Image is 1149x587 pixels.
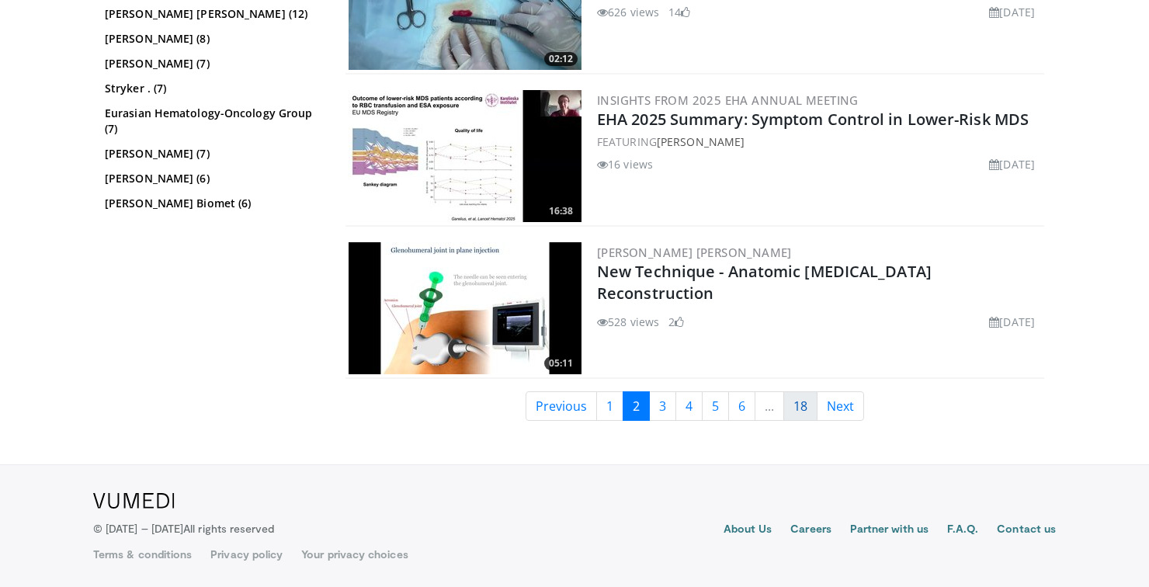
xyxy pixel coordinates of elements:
a: 4 [675,391,703,421]
a: F.A.Q. [947,521,978,540]
a: 2 [623,391,650,421]
a: Terms & conditions [93,547,192,562]
span: 16:38 [544,204,578,218]
a: [PERSON_NAME] [PERSON_NAME] [597,245,792,260]
a: [PERSON_NAME] [PERSON_NAME] (12) [105,6,318,22]
a: Privacy policy [210,547,283,562]
a: [PERSON_NAME] (8) [105,31,318,47]
a: Insights from 2025 EHA Annual Meeting [597,92,859,108]
a: Your privacy choices [301,547,408,562]
a: [PERSON_NAME] (7) [105,146,318,162]
a: [PERSON_NAME] Biomet (6) [105,196,318,211]
li: 14 [668,4,690,20]
img: 128a9c6b-7624-4715-aeaa-aebac21f68a0.300x170_q85_crop-smart_upscale.jpg [349,90,581,222]
span: All rights reserved [183,522,274,535]
a: EHA 2025 Summary: Symptom Control in Lower-Risk MDS [597,109,1029,130]
li: [DATE] [989,156,1035,172]
a: 5 [702,391,729,421]
img: VuMedi Logo [93,493,175,509]
a: New Technique - Anatomic [MEDICAL_DATA] Reconstruction [597,261,932,304]
a: Previous [526,391,597,421]
a: 16:38 [349,90,581,222]
a: 3 [649,391,676,421]
nav: Search results pages [345,391,1044,421]
li: 528 views [597,314,659,330]
a: Contact us [997,521,1056,540]
li: 626 views [597,4,659,20]
a: [PERSON_NAME] (7) [105,56,318,71]
li: 2 [668,314,684,330]
li: 16 views [597,156,653,172]
a: [PERSON_NAME] (6) [105,171,318,186]
a: About Us [724,521,772,540]
a: 18 [783,391,817,421]
span: 02:12 [544,52,578,66]
img: rQqFhpGihXXoLKSn4xMDoxOjBzMTt2bJ.300x170_q85_crop-smart_upscale.jpg [349,242,581,374]
li: [DATE] [989,314,1035,330]
a: 1 [596,391,623,421]
a: Next [817,391,864,421]
a: 05:11 [349,242,581,374]
div: FEATURING [597,134,1041,150]
span: 05:11 [544,356,578,370]
a: Eurasian Hematology-Oncology Group (7) [105,106,318,137]
p: © [DATE] – [DATE] [93,521,275,537]
li: [DATE] [989,4,1035,20]
a: [PERSON_NAME] [657,134,745,149]
a: Stryker . (7) [105,81,318,96]
a: Partner with us [850,521,929,540]
a: Careers [790,521,831,540]
a: 6 [728,391,755,421]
